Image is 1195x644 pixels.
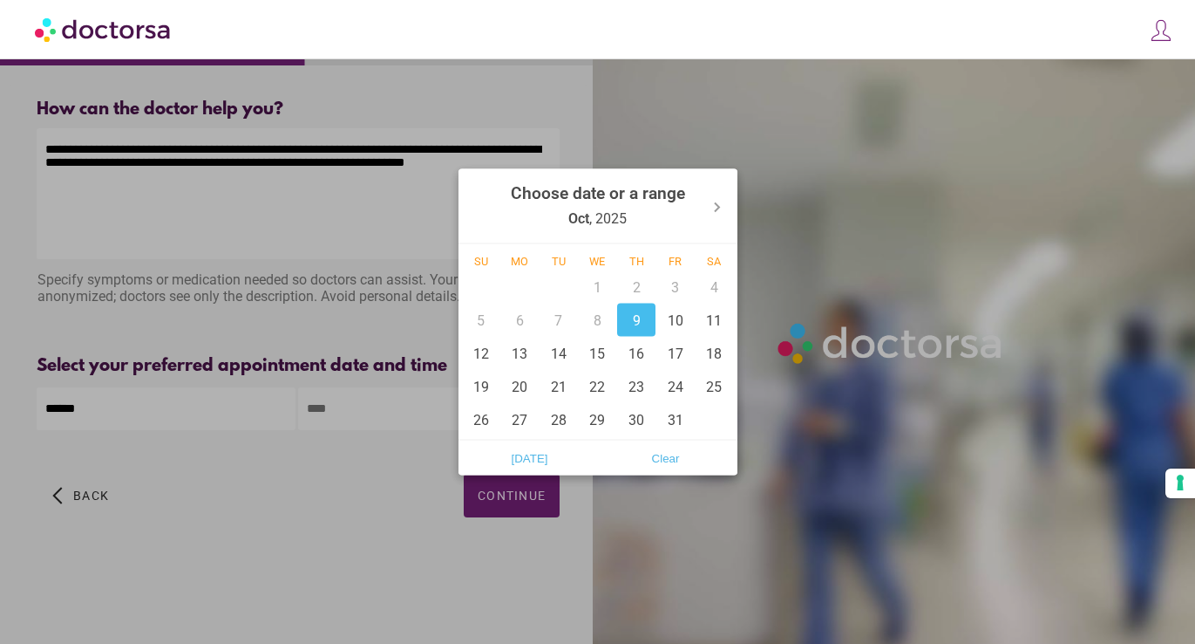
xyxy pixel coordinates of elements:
span: Clear [603,445,729,471]
div: 22 [578,370,617,403]
button: Your consent preferences for tracking technologies [1165,469,1195,498]
div: 30 [617,403,656,436]
div: Fr [655,255,695,268]
div: 16 [617,337,656,370]
strong: Choose date or a range [511,183,685,203]
div: 7 [540,304,579,337]
div: 6 [500,304,540,337]
span: [DATE] [467,445,593,471]
div: 14 [540,337,579,370]
div: 21 [540,370,579,403]
strong: Oct [568,210,589,227]
div: 2 [617,271,656,304]
div: 18 [695,337,734,370]
div: We [578,255,617,268]
div: 1 [578,271,617,304]
div: Tu [540,255,579,268]
div: Mo [500,255,540,268]
div: 26 [462,403,501,436]
div: 27 [500,403,540,436]
div: 24 [655,370,695,403]
div: , 2025 [511,173,685,240]
div: 17 [655,337,695,370]
div: 29 [578,403,617,436]
div: 23 [617,370,656,403]
div: 3 [655,271,695,304]
div: 12 [462,337,501,370]
div: 4 [695,271,734,304]
div: 8 [578,304,617,337]
div: 11 [695,304,734,337]
button: [DATE] [462,444,598,472]
div: Th [617,255,656,268]
div: Su [462,255,501,268]
div: 31 [655,403,695,436]
div: 19 [462,370,501,403]
img: Doctorsa.com [35,10,173,49]
div: 10 [655,304,695,337]
div: 20 [500,370,540,403]
div: 25 [695,370,734,403]
div: 5 [462,304,501,337]
div: 15 [578,337,617,370]
div: 28 [540,403,579,436]
div: 9 [617,304,656,337]
button: Clear [598,444,734,472]
div: Sa [695,255,734,268]
img: icons8-customer-100.png [1149,18,1173,43]
div: 13 [500,337,540,370]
